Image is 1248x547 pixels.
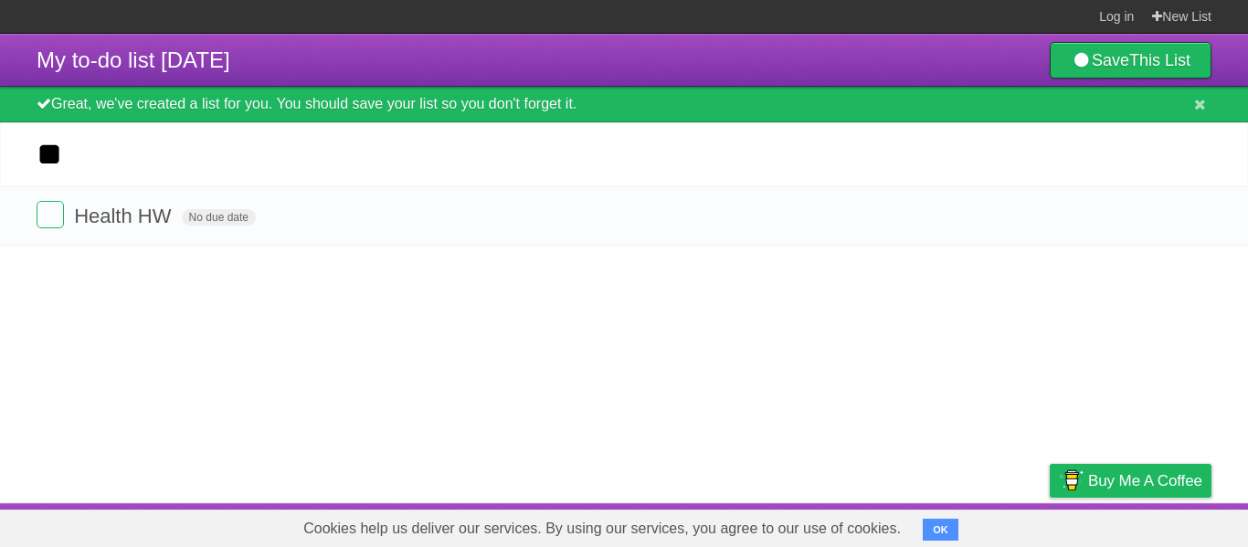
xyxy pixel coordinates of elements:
[1088,465,1202,497] span: Buy me a coffee
[1050,464,1211,498] a: Buy me a coffee
[37,47,230,72] span: My to-do list [DATE]
[807,508,845,542] a: About
[964,508,1004,542] a: Terms
[1050,42,1211,79] a: SaveThis List
[37,201,64,228] label: Done
[867,508,941,542] a: Developers
[1026,508,1073,542] a: Privacy
[923,519,958,541] button: OK
[285,510,919,547] span: Cookies help us deliver our services. By using our services, you agree to our use of cookies.
[1096,508,1211,542] a: Suggest a feature
[1129,51,1190,69] b: This List
[1059,465,1084,496] img: Buy me a coffee
[182,209,256,226] span: No due date
[74,205,175,227] span: Health HW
